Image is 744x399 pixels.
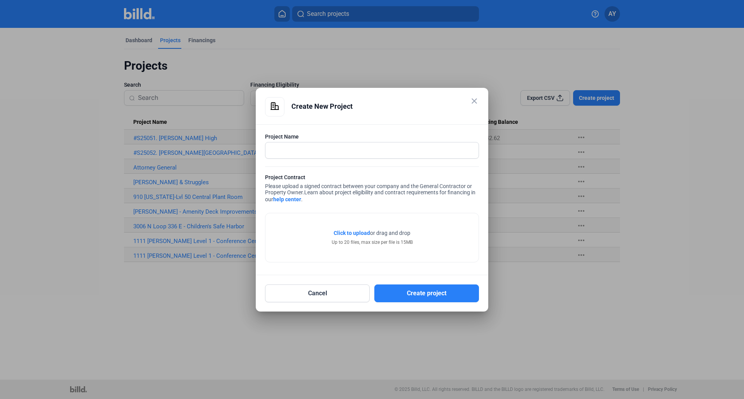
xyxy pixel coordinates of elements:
[265,173,479,183] div: Project Contract
[332,239,413,246] div: Up to 20 files, max size per file is 15MB
[470,96,479,106] mat-icon: close
[265,133,479,140] div: Project Name
[265,189,475,202] span: Learn about project eligibility and contract requirements for financing in our .
[265,284,370,302] button: Cancel
[291,97,479,116] div: Create New Project
[273,196,301,202] a: help center
[334,230,370,236] span: Click to upload
[374,284,479,302] button: Create project
[265,173,479,205] div: Please upload a signed contract between your company and the General Contractor or Property Owner.
[370,229,410,237] span: or drag and drop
